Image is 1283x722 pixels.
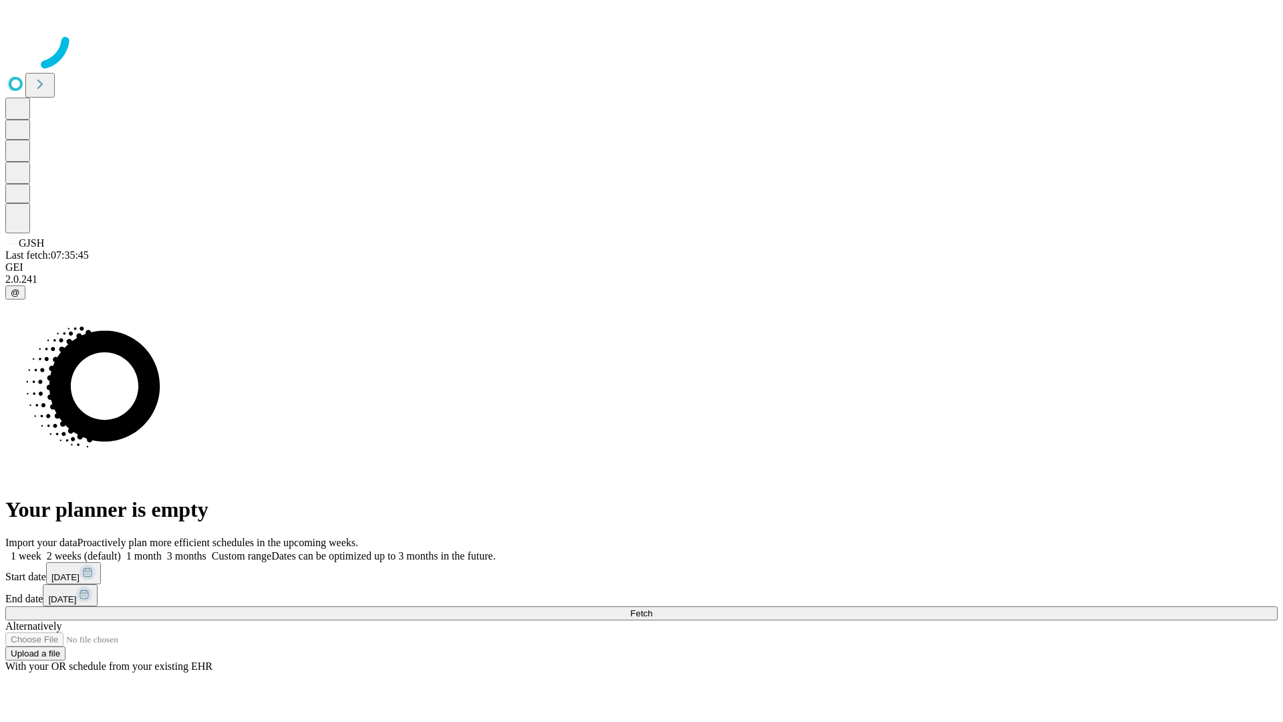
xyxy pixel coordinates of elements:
[212,550,271,562] span: Custom range
[5,497,1278,522] h1: Your planner is empty
[11,550,41,562] span: 1 week
[5,562,1278,584] div: Start date
[48,594,76,604] span: [DATE]
[126,550,162,562] span: 1 month
[51,572,80,582] span: [DATE]
[5,285,25,299] button: @
[630,608,652,618] span: Fetch
[167,550,206,562] span: 3 months
[78,537,358,548] span: Proactively plan more efficient schedules in the upcoming weeks.
[46,562,101,584] button: [DATE]
[5,646,65,660] button: Upload a file
[5,584,1278,606] div: End date
[5,606,1278,620] button: Fetch
[5,261,1278,273] div: GEI
[5,273,1278,285] div: 2.0.241
[5,620,61,632] span: Alternatively
[19,237,44,249] span: GJSH
[5,249,89,261] span: Last fetch: 07:35:45
[271,550,495,562] span: Dates can be optimized up to 3 months in the future.
[47,550,121,562] span: 2 weeks (default)
[43,584,98,606] button: [DATE]
[5,660,212,672] span: With your OR schedule from your existing EHR
[11,287,20,297] span: @
[5,537,78,548] span: Import your data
